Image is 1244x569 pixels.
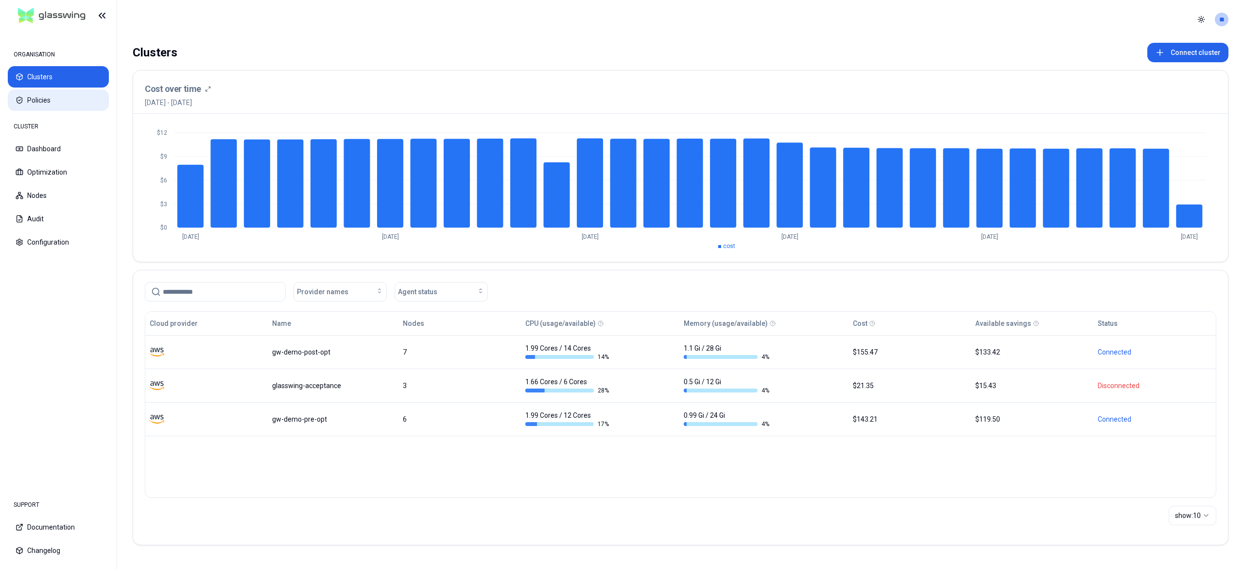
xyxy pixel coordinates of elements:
[975,314,1031,333] button: Available savings
[272,381,394,391] div: glasswing-acceptance
[160,177,167,184] tspan: $6
[150,378,164,393] img: aws
[1098,381,1211,391] div: Disconnected
[150,314,198,333] button: Cloud provider
[582,233,599,240] tspan: [DATE]
[150,345,164,359] img: aws
[781,233,798,240] tspan: [DATE]
[525,420,611,428] div: 17 %
[853,414,967,424] div: $143.21
[975,414,1089,424] div: $119.50
[975,347,1089,357] div: $133.42
[8,540,109,561] button: Changelog
[975,381,1089,391] div: $15.43
[723,243,735,249] span: cost
[1098,347,1211,357] div: Connected
[145,98,211,107] span: [DATE] - [DATE]
[160,153,167,160] tspan: $9
[1181,233,1198,240] tspan: [DATE]
[297,287,348,297] span: Provider names
[403,314,424,333] button: Nodes
[157,129,167,136] tspan: $12
[133,43,177,62] div: Clusters
[8,231,109,253] button: Configuration
[395,282,488,302] button: Agent status
[853,347,967,357] div: $155.47
[8,185,109,206] button: Nodes
[525,314,596,333] button: CPU (usage/available)
[272,414,394,424] div: gw-demo-pre-opt
[382,233,399,240] tspan: [DATE]
[403,414,517,424] div: 6
[684,343,769,361] div: 1.1 Gi / 28 Gi
[8,495,109,515] div: SUPPORT
[1098,319,1118,328] div: Status
[525,377,611,394] div: 1.66 Cores / 6 Cores
[403,347,517,357] div: 7
[160,224,167,231] tspan: $0
[8,161,109,183] button: Optimization
[684,410,769,428] div: 0.99 Gi / 24 Gi
[684,420,769,428] div: 4 %
[14,4,89,27] img: GlassWing
[294,282,387,302] button: Provider names
[525,410,611,428] div: 1.99 Cores / 12 Cores
[684,353,769,361] div: 4 %
[8,516,109,538] button: Documentation
[525,343,611,361] div: 1.99 Cores / 14 Cores
[684,387,769,394] div: 4 %
[182,233,199,240] tspan: [DATE]
[1147,43,1228,62] button: Connect cluster
[8,117,109,136] div: CLUSTER
[525,387,611,394] div: 28 %
[8,208,109,230] button: Audit
[981,233,998,240] tspan: [DATE]
[145,82,201,96] h3: Cost over time
[684,314,768,333] button: Memory (usage/available)
[160,201,167,208] tspan: $3
[8,66,109,88] button: Clusters
[8,138,109,160] button: Dashboard
[398,287,437,297] span: Agent status
[525,353,611,361] div: 14 %
[272,347,394,357] div: gw-demo-post-opt
[1098,414,1211,424] div: Connected
[853,381,967,391] div: $21.35
[150,412,164,427] img: aws
[8,89,109,111] button: Policies
[272,314,291,333] button: Name
[403,381,517,391] div: 3
[8,45,109,64] div: ORGANISATION
[853,314,867,333] button: Cost
[684,377,769,394] div: 0.5 Gi / 12 Gi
